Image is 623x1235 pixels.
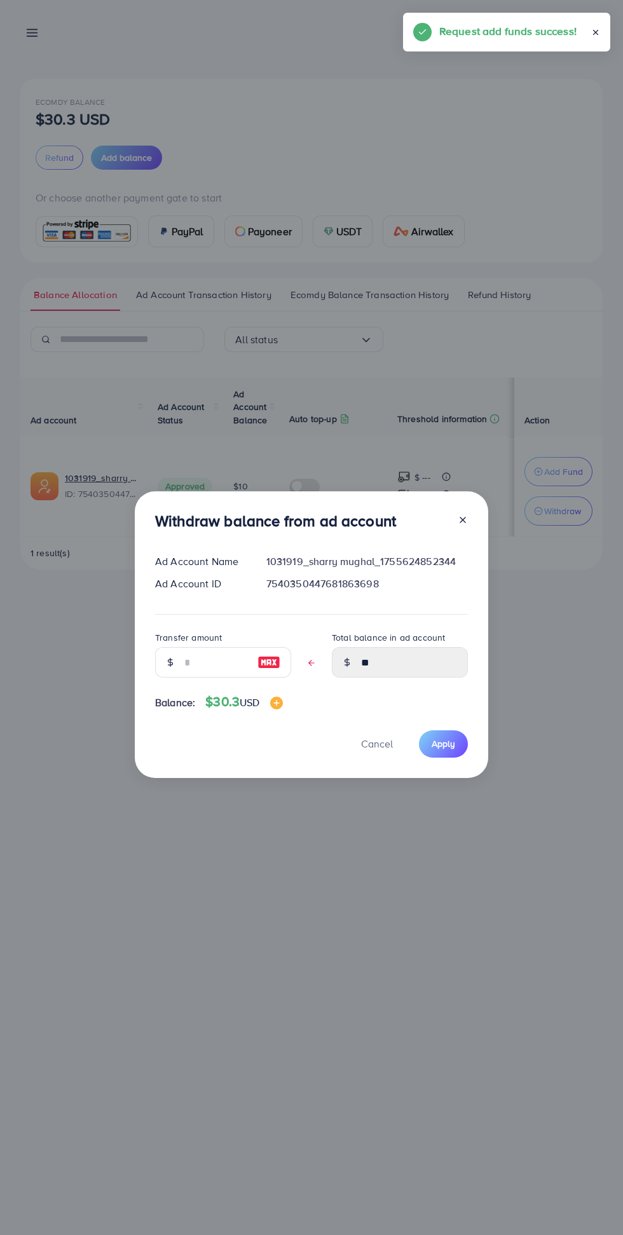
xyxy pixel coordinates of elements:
div: Ad Account ID [145,577,256,591]
label: Transfer amount [155,631,222,644]
label: Total balance in ad account [332,631,445,644]
img: image [257,655,280,670]
iframe: Chat [569,1178,613,1225]
h5: Request add funds success! [439,23,577,39]
button: Apply [419,730,468,758]
span: USD [240,695,259,709]
span: Apply [432,737,455,750]
span: Cancel [361,737,393,751]
img: image [270,697,283,709]
button: Cancel [345,730,409,758]
div: 7540350447681863698 [256,577,478,591]
h3: Withdraw balance from ad account [155,512,396,530]
h4: $30.3 [205,694,282,710]
span: Balance: [155,695,195,710]
div: Ad Account Name [145,554,256,569]
div: 1031919_sharry mughal_1755624852344 [256,554,478,569]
